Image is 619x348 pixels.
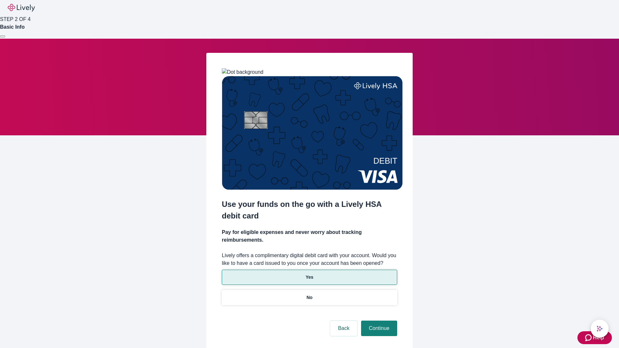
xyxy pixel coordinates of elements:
[591,320,609,338] button: chat
[585,334,593,342] svg: Zendesk support icon
[222,270,397,285] button: Yes
[307,294,313,301] p: No
[593,334,604,342] span: Help
[222,76,403,190] img: Debit card
[222,290,397,305] button: No
[361,321,397,336] button: Continue
[596,325,603,332] svg: Lively AI Assistant
[222,68,263,76] img: Dot background
[577,331,612,344] button: Zendesk support iconHelp
[222,252,397,267] label: Lively offers a complimentary digital debit card with your account. Would you like to have a card...
[330,321,357,336] button: Back
[8,4,35,12] img: Lively
[222,198,397,222] h2: Use your funds on the go with a Lively HSA debit card
[222,228,397,244] h4: Pay for eligible expenses and never worry about tracking reimbursements.
[306,274,313,281] p: Yes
